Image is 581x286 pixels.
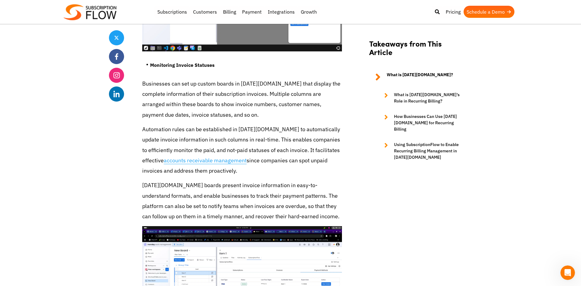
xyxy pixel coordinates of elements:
a: What is [DATE][DOMAIN_NAME]’s Role in Recurring Billing? [378,92,466,104]
iframe: Intercom live chat [560,265,575,280]
strong: Monitoring Invoice Statuses [150,62,215,68]
a: Using SubscriptionFlow to Enable Recurring Billing Management in [DATE][DOMAIN_NAME] [378,141,466,161]
a: Subscriptions [154,6,190,18]
a: How Businesses Can Use [DATE][DOMAIN_NAME] for Recurring Billing [378,113,466,132]
a: accounts receivable management [164,157,247,164]
p: Automation rules can be established in [DATE][DOMAIN_NAME] to automatically update invoice inform... [142,124,342,176]
a: Billing [220,6,239,18]
img: Subscriptionflow [64,4,117,20]
a: Integrations [265,6,298,18]
a: Growth [298,6,320,18]
p: [DATE][DOMAIN_NAME] boards present invoice information in easy-to-understand formats, and enable ... [142,180,342,222]
h2: Takeaways from This Article [369,39,466,63]
a: Schedule a Demo [464,6,514,18]
a: What is [DATE][DOMAIN_NAME]? [369,72,466,83]
strong: What is [DATE][DOMAIN_NAME]? [387,72,453,83]
a: Payment [239,6,265,18]
p: Businesses can set up custom boards in [DATE][DOMAIN_NAME] that display the complete information ... [142,79,342,120]
a: Customers [190,6,220,18]
a: Pricing [443,6,464,18]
